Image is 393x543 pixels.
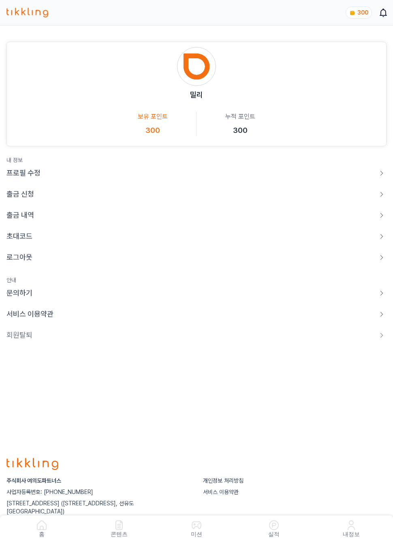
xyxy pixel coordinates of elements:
p: 홈 [39,530,45,538]
a: 회원탈퇴 [6,329,387,341]
a: 개인정보 처리방침 [203,477,243,484]
p: 콘텐츠 [111,530,128,538]
img: 내정보 [346,520,356,530]
p: 회원탈퇴 [6,329,32,341]
a: 홈 [3,519,81,540]
a: 프로필 수정 [6,167,387,179]
img: 홈 [37,520,47,530]
p: 주식회사 여의도파트너스 [6,477,190,485]
img: 콘텐츠 [114,520,124,530]
img: 실적 [269,520,279,530]
h2: 내 정보 [6,156,387,164]
img: profile [177,47,216,86]
p: 사업자등록번호: [PHONE_NUMBER] [6,488,190,496]
span: 300 [357,9,368,16]
p: 로그아웃 [6,252,32,263]
a: 내정보 [312,519,390,540]
a: 실적 [235,519,312,540]
p: 보유 포인트 [138,112,168,122]
p: [STREET_ADDRESS] ([STREET_ADDRESS], 선유도 [GEOGRAPHIC_DATA]) [6,499,190,515]
a: 문의하기 [6,287,387,299]
a: 콘텐츠 [81,519,158,540]
p: 누적 포인트 [225,112,255,122]
a: 로그아웃 [6,252,387,263]
p: 서비스 이용약관 [6,308,53,320]
p: 미션 [191,530,202,538]
a: 출금 내역 [6,210,387,221]
a: 출금 신청 [6,188,387,200]
p: 문의하기 [6,287,32,299]
img: 미션 [192,520,201,530]
p: 실적 [268,530,280,538]
a: 서비스 이용약관 [6,308,387,320]
p: 300 [233,125,248,136]
button: 미션 [158,519,235,540]
img: coin [349,10,356,16]
p: 내정보 [343,530,360,538]
p: 밀리 [190,89,203,100]
p: 프로필 수정 [6,167,41,179]
a: 초대코드 [6,231,387,242]
a: 서비스 이용약관 [203,489,239,495]
img: 티끌링 [6,8,48,17]
p: 출금 신청 [6,188,34,200]
p: 초대코드 [6,231,32,242]
p: 출금 내역 [6,210,34,221]
a: coin 300 [346,6,370,19]
h2: 안내 [6,276,387,284]
p: 300 [145,125,160,136]
img: logo [6,458,58,470]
